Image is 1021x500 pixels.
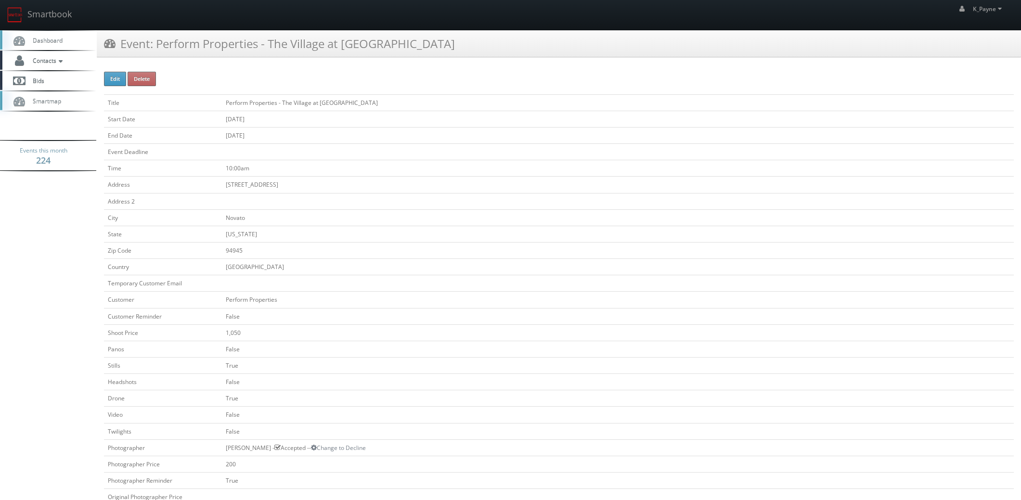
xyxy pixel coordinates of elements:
[222,111,1014,127] td: [DATE]
[28,36,63,44] span: Dashboard
[104,209,222,226] td: City
[104,308,222,324] td: Customer Reminder
[104,193,222,209] td: Address 2
[104,423,222,439] td: Twilights
[104,357,222,373] td: Stills
[104,292,222,308] td: Customer
[36,154,51,166] strong: 224
[104,456,222,472] td: Photographer Price
[104,35,455,52] h3: Event: Perform Properties - The Village at [GEOGRAPHIC_DATA]
[222,456,1014,472] td: 200
[28,56,65,64] span: Contacts
[28,77,44,85] span: Bids
[128,72,156,86] button: Delete
[104,374,222,390] td: Headshots
[222,94,1014,111] td: Perform Properties - The Village at [GEOGRAPHIC_DATA]
[104,259,222,275] td: Country
[20,146,67,155] span: Events this month
[222,177,1014,193] td: [STREET_ADDRESS]
[104,472,222,488] td: Photographer Reminder
[104,275,222,292] td: Temporary Customer Email
[222,374,1014,390] td: False
[104,72,126,86] button: Edit
[222,259,1014,275] td: [GEOGRAPHIC_DATA]
[222,423,1014,439] td: False
[311,444,366,452] a: Change to Decline
[222,127,1014,143] td: [DATE]
[104,407,222,423] td: Video
[104,127,222,143] td: End Date
[104,177,222,193] td: Address
[104,390,222,407] td: Drone
[104,324,222,341] td: Shoot Price
[222,324,1014,341] td: 1,050
[104,439,222,456] td: Photographer
[28,97,61,105] span: Smartmap
[973,5,1005,13] span: K_Payne
[104,242,222,258] td: Zip Code
[104,144,222,160] td: Event Deadline
[104,226,222,242] td: State
[222,308,1014,324] td: False
[222,407,1014,423] td: False
[222,226,1014,242] td: [US_STATE]
[222,292,1014,308] td: Perform Properties
[104,94,222,111] td: Title
[222,160,1014,177] td: 10:00am
[222,390,1014,407] td: True
[104,341,222,357] td: Panos
[222,341,1014,357] td: False
[222,472,1014,488] td: True
[104,160,222,177] td: Time
[104,111,222,127] td: Start Date
[222,209,1014,226] td: Novato
[222,242,1014,258] td: 94945
[222,357,1014,373] td: True
[222,439,1014,456] td: [PERSON_NAME] - Accepted --
[7,7,23,23] img: smartbook-logo.png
